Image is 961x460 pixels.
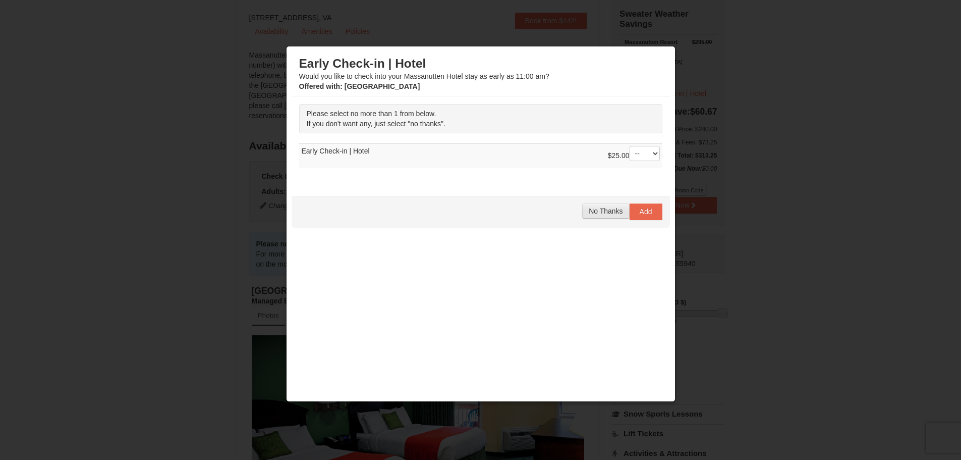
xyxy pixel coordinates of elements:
span: If you don't want any, just select "no thanks". [307,120,445,128]
span: No Thanks [589,207,623,215]
span: Please select no more than 1 from below. [307,110,436,118]
h3: Early Check-in | Hotel [299,56,662,71]
button: No Thanks [582,203,629,219]
span: Add [640,208,652,216]
div: Would you like to check into your Massanutten Hotel stay as early as 11:00 am? [299,56,662,91]
div: $25.00 [608,146,660,166]
td: Early Check-in | Hotel [299,144,662,169]
button: Add [630,203,662,220]
strong: : [GEOGRAPHIC_DATA] [299,82,420,90]
span: Offered with [299,82,341,90]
